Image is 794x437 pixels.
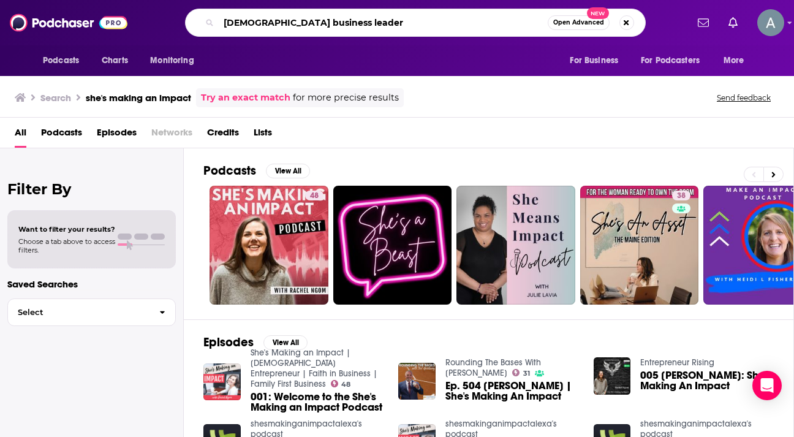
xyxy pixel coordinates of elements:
[512,369,530,376] a: 31
[570,52,618,69] span: For Business
[310,190,319,202] span: 48
[41,123,82,148] a: Podcasts
[203,335,308,350] a: EpisodesView All
[210,186,328,305] a: 48
[724,52,744,69] span: More
[445,381,579,401] span: Ep. 504 [PERSON_NAME] | She's Making An Impact
[102,52,128,69] span: Charts
[548,15,610,30] button: Open AdvancedNew
[693,12,714,33] a: Show notifications dropdown
[305,191,323,200] a: 48
[553,20,604,26] span: Open Advanced
[594,357,631,395] img: 005 Rachel Ngom: She's Making An Impact
[251,348,377,389] a: She's Making an Impact | Christian Entrepreneur | Faith in Business | Family First Business
[715,49,760,72] button: open menu
[203,163,256,178] h2: Podcasts
[677,190,686,202] span: 38
[7,180,176,198] h2: Filter By
[40,92,71,104] h3: Search
[341,382,350,387] span: 48
[445,381,579,401] a: Ep. 504 Rachel Ngom | She's Making An Impact
[523,371,530,376] span: 31
[203,335,254,350] h2: Episodes
[293,91,399,105] span: for more precise results
[203,163,310,178] a: PodcastsView All
[640,370,774,391] a: 005 Rachel Ngom: She's Making An Impact
[398,363,436,400] img: Ep. 504 Rachel Ngom | She's Making An Impact
[757,9,784,36] span: Logged in as aseymour
[580,186,699,305] a: 38
[142,49,210,72] button: open menu
[331,380,351,387] a: 48
[201,91,290,105] a: Try an exact match
[203,363,241,401] img: 001: Welcome to the She's Making an Impact Podcast
[185,9,646,37] div: Search podcasts, credits, & more...
[633,49,717,72] button: open menu
[251,392,384,412] a: 001: Welcome to the She's Making an Impact Podcast
[7,278,176,290] p: Saved Searches
[10,11,127,34] img: Podchaser - Follow, Share and Rate Podcasts
[219,13,548,32] input: Search podcasts, credits, & more...
[640,357,714,368] a: Entrepreneur Rising
[254,123,272,148] a: Lists
[43,52,79,69] span: Podcasts
[7,298,176,326] button: Select
[640,370,774,391] span: 005 [PERSON_NAME]: She's Making An Impact
[752,371,782,400] div: Open Intercom Messenger
[713,93,774,103] button: Send feedback
[561,49,633,72] button: open menu
[207,123,239,148] a: Credits
[263,335,308,350] button: View All
[15,123,26,148] a: All
[445,357,541,378] a: Rounding The Bases With Joel Goldberg
[641,52,700,69] span: For Podcasters
[150,52,194,69] span: Monitoring
[266,164,310,178] button: View All
[94,49,135,72] a: Charts
[8,308,149,316] span: Select
[757,9,784,36] button: Show profile menu
[34,49,95,72] button: open menu
[86,92,191,104] h3: she's making an impact
[18,225,115,234] span: Want to filter your results?
[97,123,137,148] a: Episodes
[672,191,690,200] a: 38
[757,9,784,36] img: User Profile
[151,123,192,148] span: Networks
[18,237,115,254] span: Choose a tab above to access filters.
[587,7,609,19] span: New
[724,12,743,33] a: Show notifications dropdown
